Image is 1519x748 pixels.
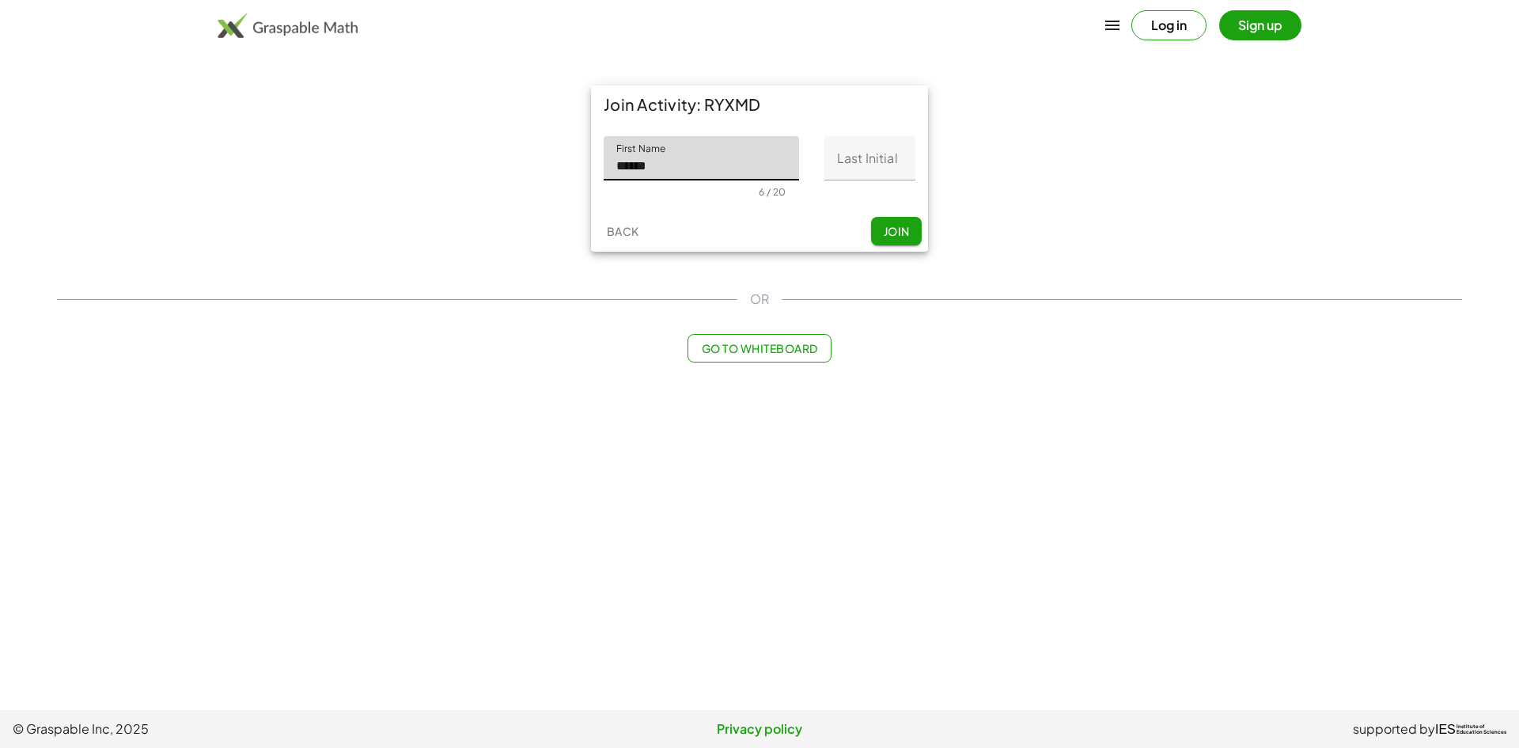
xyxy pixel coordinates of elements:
button: Go to Whiteboard [688,334,831,363]
button: Join [871,217,922,245]
button: Back [597,217,648,245]
div: 6 / 20 [759,186,786,198]
div: Join Activity: RYXMD [591,85,928,123]
span: Go to Whiteboard [701,341,817,355]
button: Sign up [1219,10,1301,40]
span: supported by [1353,720,1435,739]
span: Join [883,224,909,238]
span: IES [1435,722,1456,737]
span: Back [606,224,638,238]
a: IESInstitute ofEducation Sciences [1435,720,1506,739]
a: Privacy policy [510,720,1008,739]
span: OR [750,290,769,309]
span: © Graspable Inc, 2025 [13,720,510,739]
button: Log in [1131,10,1206,40]
span: Institute of Education Sciences [1456,724,1506,735]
